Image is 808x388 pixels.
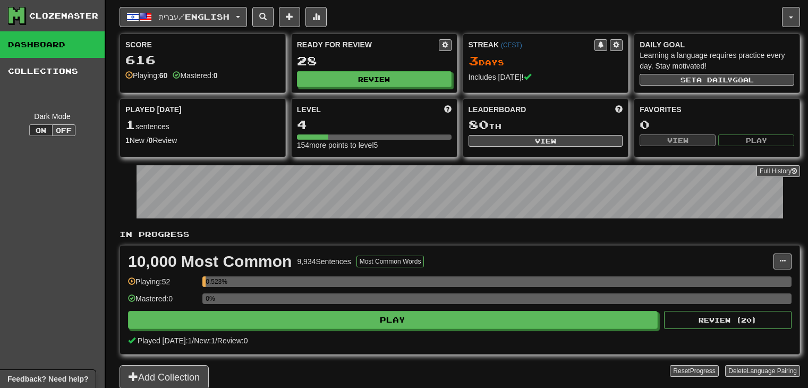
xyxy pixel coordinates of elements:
[128,254,292,269] div: 10,000 Most Common
[279,7,300,27] button: Add sentence to collection
[725,365,800,377] button: DeleteLanguage Pairing
[297,71,452,87] button: Review
[469,72,623,82] div: Includes [DATE]!
[8,111,97,122] div: Dark Mode
[192,336,194,345] span: /
[297,256,351,267] div: 9,934 Sentences
[297,140,452,150] div: 154 more points to level 5
[670,365,718,377] button: ResetProgress
[469,54,623,68] div: Day s
[149,136,153,145] strong: 0
[501,41,522,49] a: (CEST)
[125,135,280,146] div: New / Review
[215,336,217,345] span: /
[297,118,452,131] div: 4
[469,53,479,68] span: 3
[7,374,88,384] span: Open feedback widget
[640,39,794,50] div: Daily Goal
[747,367,797,375] span: Language Pairing
[217,336,248,345] span: Review: 0
[356,256,424,267] button: Most Common Words
[125,39,280,50] div: Score
[120,229,800,240] p: In Progress
[756,165,800,177] a: Full History
[469,118,623,132] div: th
[690,367,716,375] span: Progress
[252,7,274,27] button: Search sentences
[469,117,489,132] span: 80
[305,7,327,27] button: More stats
[159,71,168,80] strong: 60
[128,293,197,311] div: Mastered: 0
[29,124,53,136] button: On
[125,70,167,81] div: Playing:
[640,50,794,71] div: Learning a language requires practice every day. Stay motivated!
[640,134,716,146] button: View
[138,336,192,345] span: Played [DATE]: 1
[159,12,229,21] span: עברית / English
[469,39,595,50] div: Streak
[469,135,623,147] button: View
[696,76,733,83] span: a daily
[718,134,794,146] button: Play
[128,311,658,329] button: Play
[125,118,280,132] div: sentences
[640,74,794,86] button: Seta dailygoal
[297,54,452,68] div: 28
[664,311,792,329] button: Review (20)
[173,70,217,81] div: Mastered:
[125,136,130,145] strong: 1
[297,104,321,115] span: Level
[214,71,218,80] strong: 0
[297,39,439,50] div: Ready for Review
[125,104,182,115] span: Played [DATE]
[125,53,280,66] div: 616
[29,11,98,21] div: Clozemaster
[444,104,452,115] span: Score more points to level up
[120,7,247,27] button: עברית/English
[640,104,794,115] div: Favorites
[125,117,135,132] span: 1
[469,104,526,115] span: Leaderboard
[128,276,197,294] div: Playing: 52
[52,124,75,136] button: Off
[194,336,215,345] span: New: 1
[615,104,623,115] span: This week in points, UTC
[640,118,794,131] div: 0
